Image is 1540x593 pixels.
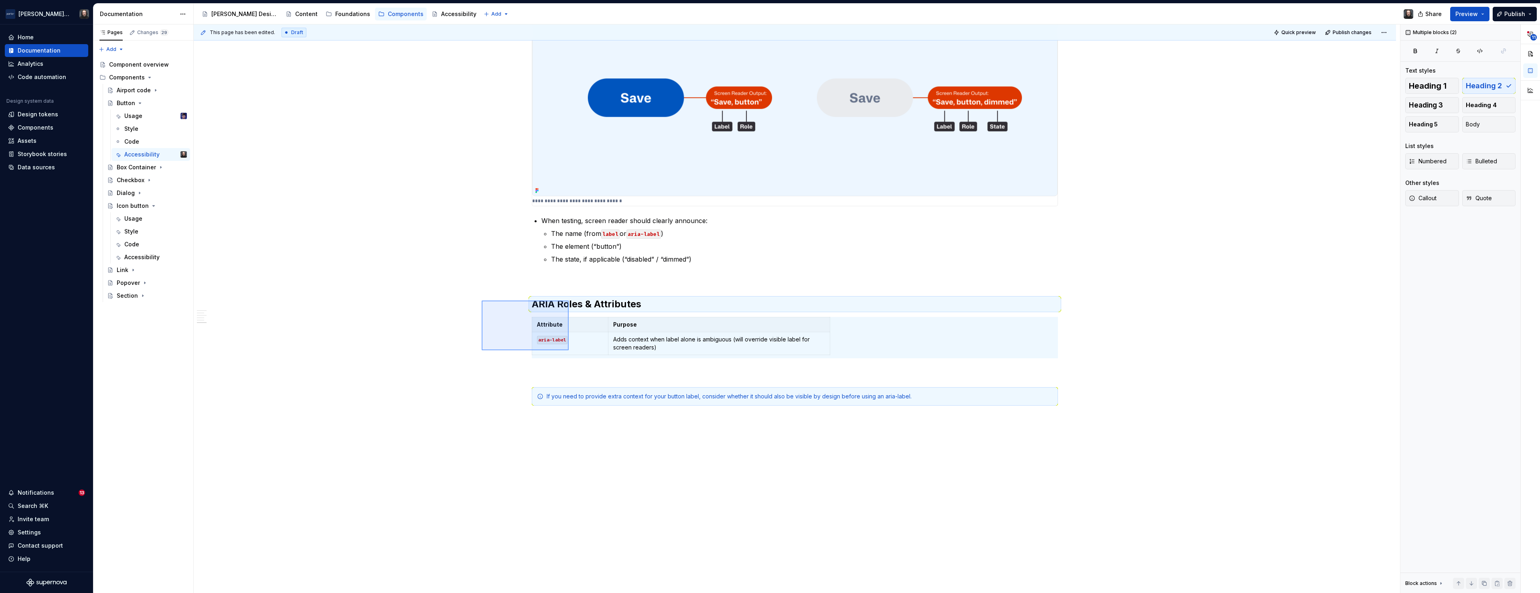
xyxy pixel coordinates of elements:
span: Numbered [1409,157,1447,165]
div: Page tree [96,58,190,302]
img: Teunis Vorsteveld [79,9,89,19]
div: Section [117,292,138,300]
a: Components [375,8,427,20]
div: Data sources [18,163,55,171]
a: Analytics [5,57,88,70]
img: Teunis Vorsteveld [1404,9,1413,19]
a: Dialog [104,187,190,199]
button: Body [1462,116,1516,132]
div: Checkbox [117,176,144,184]
button: Share [1414,7,1447,21]
button: Heading 1 [1405,78,1459,94]
span: Heading 3 [1409,101,1443,109]
a: Foundations [322,8,373,20]
button: Search ⌘K [5,500,88,512]
span: Add [491,11,501,17]
a: Airport code [104,84,190,97]
div: Airport code [117,86,151,94]
svg: Supernova Logo [26,579,67,587]
span: Body [1466,120,1480,128]
div: Accessibility [124,150,160,158]
span: 13 [79,489,85,496]
a: Usage [111,212,190,225]
span: Preview [1455,10,1478,18]
a: Content [282,8,321,20]
div: Analytics [18,60,43,68]
div: Pages [99,29,123,36]
span: Bulleted [1466,157,1497,165]
button: Bulleted [1462,153,1516,169]
div: Settings [18,528,41,536]
div: Changes [137,29,168,36]
button: Preview [1450,7,1489,21]
a: Link [104,264,190,276]
div: Text styles [1405,67,1436,75]
a: AccessibilityTeunis Vorsteveld [111,148,190,161]
a: Assets [5,134,88,147]
button: Callout [1405,190,1459,206]
div: Components [109,73,145,81]
a: Checkbox [104,174,190,187]
span: Heading 5 [1409,120,1438,128]
div: Link [117,266,128,274]
div: Search ⌘K [18,502,48,510]
div: Contact support [18,542,63,550]
span: 29 [160,29,168,36]
button: [PERSON_NAME] AirlinesTeunis Vorsteveld [2,5,91,22]
div: Storybook stories [18,150,67,158]
span: Quote [1466,194,1492,202]
div: Style [124,125,138,133]
div: Block actions [1405,580,1437,587]
span: Callout [1409,194,1437,202]
div: Design system data [6,98,54,104]
div: Style [124,227,138,236]
button: Publish [1493,7,1537,21]
div: Page tree [199,6,480,22]
div: Block actions [1405,578,1444,589]
div: Other styles [1405,179,1439,187]
div: Help [18,555,30,563]
button: Add [96,44,126,55]
a: [PERSON_NAME] Design [199,8,281,20]
div: Documentation [100,10,176,18]
span: Add [106,46,116,53]
a: Component overview [96,58,190,71]
a: Storybook stories [5,148,88,160]
div: Invite team [18,515,49,523]
a: Code automation [5,71,88,83]
span: Publish [1504,10,1525,18]
div: Button [117,99,135,107]
div: Usage [124,215,142,223]
div: List styles [1405,142,1434,150]
div: Usage [124,112,142,120]
div: Components [18,124,53,132]
a: Code [111,135,190,148]
img: Teunis Vorsteveld [180,151,187,158]
a: Accessibility [111,251,190,264]
div: Code [124,138,139,146]
div: Notifications [18,489,54,497]
a: Style [111,122,190,135]
button: Heading 5 [1405,116,1459,132]
a: UsageColin LeBlanc [111,110,190,122]
div: Accessibility [124,253,160,261]
div: Assets [18,137,36,145]
div: Box Container [117,163,156,171]
div: Design tokens [18,110,58,118]
a: Accessibility [428,8,480,20]
div: Code [124,240,139,248]
button: Quote [1462,190,1516,206]
a: Box Container [104,161,190,174]
div: Foundations [335,10,370,18]
a: Settings [5,526,88,539]
span: Heading 4 [1466,101,1497,109]
a: Invite team [5,513,88,526]
div: Icon button [117,202,149,210]
span: 11 [1530,34,1537,41]
span: Heading 1 [1409,82,1447,90]
a: Code [111,238,190,251]
div: Popover [117,279,140,287]
a: Style [111,225,190,238]
div: Content [295,10,318,18]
